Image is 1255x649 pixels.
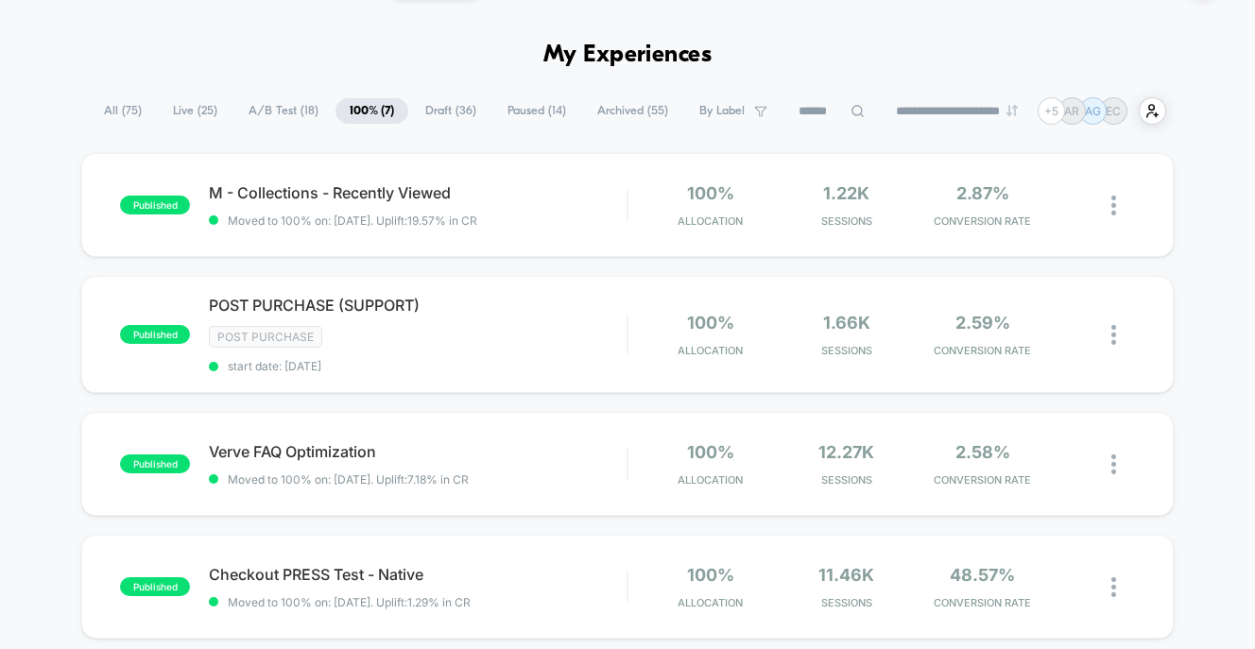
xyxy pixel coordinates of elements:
[120,196,190,214] span: published
[228,595,471,609] span: Moved to 100% on: [DATE] . Uplift: 1.29% in CR
[583,98,682,124] span: Archived ( 55 )
[956,183,1009,203] span: 2.87%
[1111,577,1116,597] img: close
[955,313,1010,333] span: 2.59%
[687,565,734,585] span: 100%
[1106,104,1121,118] p: EC
[678,344,743,357] span: Allocation
[687,442,734,462] span: 100%
[1111,325,1116,345] img: close
[1064,104,1079,118] p: AR
[209,565,627,584] span: Checkout PRESS Test - Native
[1038,97,1065,125] div: + 5
[678,214,743,228] span: Allocation
[678,596,743,609] span: Allocation
[1006,105,1018,116] img: end
[818,565,874,585] span: 11.46k
[823,183,869,203] span: 1.22k
[783,344,910,357] span: Sessions
[234,98,333,124] span: A/B Test ( 18 )
[955,442,1010,462] span: 2.58%
[783,473,910,487] span: Sessions
[920,596,1046,609] span: CONVERSION RATE
[1111,454,1116,474] img: close
[228,472,469,487] span: Moved to 100% on: [DATE] . Uplift: 7.18% in CR
[209,326,322,348] span: Post Purchase
[120,325,190,344] span: published
[920,344,1046,357] span: CONVERSION RATE
[159,98,232,124] span: Live ( 25 )
[209,296,627,315] span: POST PURCHASE (SUPPORT)
[920,473,1046,487] span: CONVERSION RATE
[209,183,627,202] span: M - Collections - Recently Viewed
[90,98,156,124] span: All ( 75 )
[209,359,627,373] span: start date: [DATE]
[687,313,734,333] span: 100%
[783,214,910,228] span: Sessions
[818,442,874,462] span: 12.27k
[120,454,190,473] span: published
[783,596,910,609] span: Sessions
[678,473,743,487] span: Allocation
[1111,196,1116,215] img: close
[823,313,870,333] span: 1.66k
[209,442,627,461] span: Verve FAQ Optimization
[920,214,1046,228] span: CONVERSION RATE
[228,213,477,228] span: Moved to 100% on: [DATE] . Uplift: 19.57% in CR
[687,183,734,203] span: 100%
[335,98,408,124] span: 100% ( 7 )
[699,104,745,118] span: By Label
[543,42,713,69] h1: My Experiences
[120,577,190,596] span: published
[950,565,1015,585] span: 48.57%
[1085,104,1101,118] p: AG
[411,98,490,124] span: Draft ( 36 )
[493,98,580,124] span: Paused ( 14 )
